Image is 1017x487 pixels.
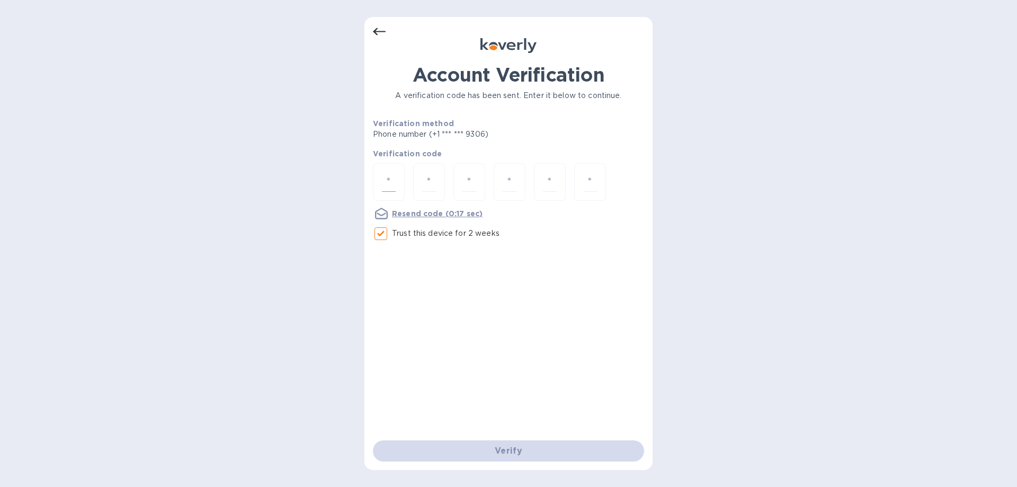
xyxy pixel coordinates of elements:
[373,148,644,159] p: Verification code
[373,129,569,140] p: Phone number (+1 *** *** 9306)
[392,228,499,239] p: Trust this device for 2 weeks
[373,119,454,128] b: Verification method
[373,64,644,86] h1: Account Verification
[373,90,644,101] p: A verification code has been sent. Enter it below to continue.
[392,209,483,218] u: Resend code (0:17 sec)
